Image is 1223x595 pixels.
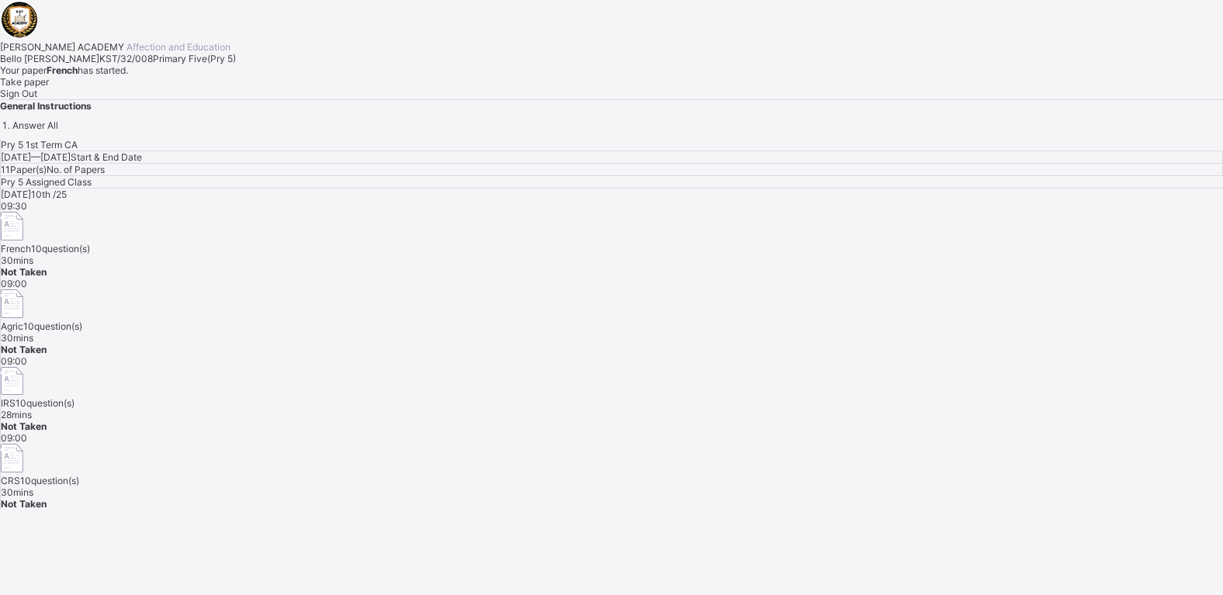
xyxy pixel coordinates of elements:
span: No. of Papers [47,164,105,175]
span: 28 mins [1,409,32,420]
span: IRS [1,397,16,409]
span: 11 Paper(s) [1,164,47,175]
span: French [1,243,31,254]
span: Primary Five ( Pry 5 ) [153,53,236,64]
span: [DATE] 10th /25 [1,189,67,200]
span: 30 mins [1,486,33,498]
span: 09:00 [1,432,27,444]
span: Pry 5 [1,176,26,188]
img: take_paper.cd97e1aca70de81545fe8e300f84619e.svg [1,212,23,240]
span: Pry 5 1st Term CA [1,139,78,150]
span: 10 question(s) [31,243,90,254]
span: 30 mins [1,254,33,266]
span: Not Taken [1,420,47,432]
span: 09:00 [1,278,27,289]
span: Affection and Education [124,41,230,53]
span: Answer All [12,119,58,131]
span: Assigned Class [26,176,92,188]
span: Not Taken [1,344,47,355]
img: take_paper.cd97e1aca70de81545fe8e300f84619e.svg [1,289,23,318]
span: Agric [1,320,23,332]
span: CRS [1,475,20,486]
span: Not Taken [1,266,47,278]
span: [DATE] — [DATE] [1,151,71,163]
span: 09:30 [1,200,27,212]
span: Start & End Date [71,151,142,163]
span: 30 mins [1,332,33,344]
span: Not Taken [1,498,47,510]
img: take_paper.cd97e1aca70de81545fe8e300f84619e.svg [1,444,23,472]
b: French [47,64,78,76]
span: 09:00 [1,355,27,367]
span: 10 question(s) [16,397,74,409]
span: KST/32/008 [99,53,153,64]
span: 10 question(s) [20,475,79,486]
span: 10 question(s) [23,320,82,332]
img: take_paper.cd97e1aca70de81545fe8e300f84619e.svg [1,367,23,396]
